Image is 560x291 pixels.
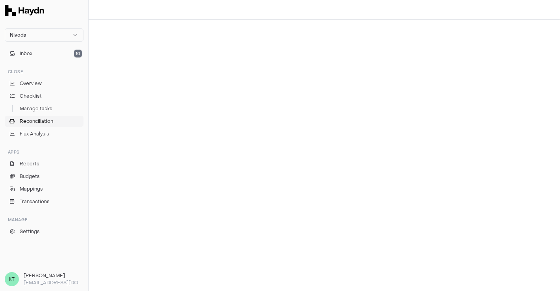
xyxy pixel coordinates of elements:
button: Inbox10 [5,48,83,59]
span: KT [5,272,19,286]
a: Settings [5,226,83,237]
span: Manage tasks [20,105,52,112]
span: Mappings [20,185,43,193]
span: Settings [20,228,40,235]
span: Budgets [20,173,40,180]
span: Transactions [20,198,50,205]
img: Haydn Logo [5,5,44,16]
span: Reconciliation [20,118,53,125]
div: Manage [5,213,83,226]
span: Inbox [20,50,32,57]
span: Checklist [20,93,42,100]
span: Nivoda [10,32,26,38]
a: Flux Analysis [5,128,83,139]
span: Overview [20,80,42,87]
a: Reconciliation [5,116,83,127]
div: Close [5,65,83,78]
div: Apps [5,146,83,158]
p: [EMAIL_ADDRESS][DOMAIN_NAME] [24,279,83,286]
a: Reports [5,158,83,169]
a: Overview [5,78,83,89]
a: Budgets [5,171,83,182]
span: Reports [20,160,39,167]
span: Flux Analysis [20,130,49,137]
button: Nivoda [5,28,83,42]
a: Checklist [5,91,83,102]
a: Mappings [5,183,83,195]
h3: [PERSON_NAME] [24,272,83,279]
a: Transactions [5,196,83,207]
a: Manage tasks [5,103,83,114]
